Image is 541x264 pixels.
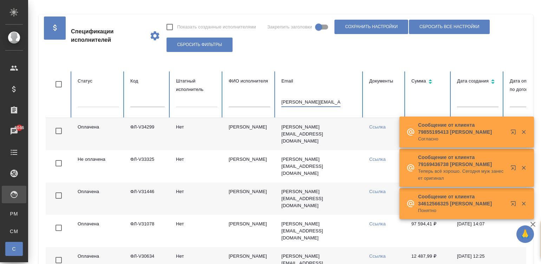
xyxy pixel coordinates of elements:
div: ФИО исполнителя [229,77,270,85]
button: Закрыть [516,200,531,207]
p: Сообщение от клиента 79169436738 [PERSON_NAME] [418,154,506,168]
td: [PERSON_NAME][EMAIL_ADDRESS][DOMAIN_NAME] [276,215,364,247]
span: Toggle Row Selected [51,188,66,203]
button: Сбросить фильтры [167,38,233,52]
a: С [5,242,23,256]
span: Сохранить настройки [345,24,398,30]
a: 6046 [2,123,26,140]
td: ФЛ-V31446 [125,183,170,215]
td: ФЛ-V31078 [125,215,170,247]
td: [PERSON_NAME][EMAIL_ADDRESS][DOMAIN_NAME] [276,150,364,183]
td: [PERSON_NAME] [223,215,276,247]
a: Ссылка [369,124,386,130]
p: Сообщение от клиента 34612566325 [PERSON_NAME] [418,193,506,207]
span: Показать созданные исполнителями [177,24,256,31]
td: Нет [170,150,223,183]
span: Toggle Row Selected [51,124,66,138]
span: Закрепить заголовки [267,24,312,31]
span: Toggle Row Selected [51,220,66,235]
button: Открыть в новой вкладке [506,197,523,213]
a: Ссылка [369,157,386,162]
td: Нет [170,118,223,150]
button: Сбросить все настройки [409,20,490,34]
a: PM [5,207,23,221]
div: Штатный исполнитель [176,77,217,94]
span: Спецификации исполнителей [71,27,144,44]
a: Ссылка [369,253,386,259]
button: Закрыть [516,165,531,171]
td: [PERSON_NAME] [223,150,276,183]
a: Ссылка [369,189,386,194]
td: Оплачена [72,215,125,247]
td: ФЛ-V33325 [125,150,170,183]
p: Теперь всё хорошо. Сегодня муж занесет оригинал [418,168,506,182]
a: CM [5,224,23,238]
div: Сортировка [457,77,498,87]
td: [PERSON_NAME][EMAIL_ADDRESS][DOMAIN_NAME] [276,118,364,150]
p: Сообщение от клиента 79855195413 [PERSON_NAME] [418,121,506,136]
p: Понятно [418,207,506,214]
div: Сортировка [411,77,446,87]
div: Код [130,77,165,85]
div: Email [281,77,358,85]
span: С [9,245,19,252]
td: [PERSON_NAME][EMAIL_ADDRESS][DOMAIN_NAME] [276,183,364,215]
td: [PERSON_NAME] [223,183,276,215]
button: Закрыть [516,129,531,135]
div: Документы [369,77,400,85]
td: ФЛ-V34299 [125,118,170,150]
p: Согласно [418,136,506,143]
td: Оплачена [72,183,125,215]
span: 6046 [10,124,28,131]
td: [PERSON_NAME] [223,118,276,150]
div: Статус [78,77,119,85]
span: Сбросить фильтры [177,42,222,48]
span: PM [9,210,19,217]
td: Не оплачена [72,150,125,183]
span: CM [9,228,19,235]
span: Сбросить все настройки [419,24,479,30]
button: Сохранить настройки [334,20,408,34]
a: Ссылка [369,221,386,226]
td: Оплачена [72,118,125,150]
td: Нет [170,183,223,215]
button: Открыть в новой вкладке [506,125,523,142]
td: Нет [170,215,223,247]
span: Toggle Row Selected [51,156,66,171]
button: Открыть в новой вкладке [506,161,523,178]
